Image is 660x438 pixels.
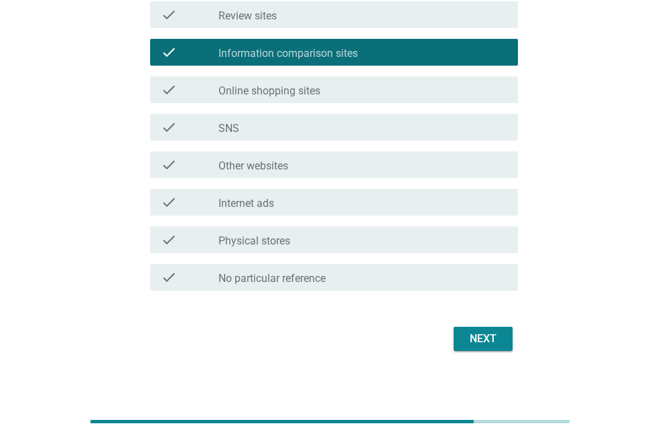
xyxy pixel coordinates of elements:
i: check [161,157,177,173]
label: Other websites [218,159,288,173]
label: Information comparison sites [218,47,358,60]
i: check [161,44,177,60]
i: check [161,82,177,98]
i: check [161,269,177,285]
label: SNS [218,122,239,135]
button: Next [454,327,513,351]
label: Internet ads [218,197,274,210]
label: Online shopping sites [218,84,320,98]
label: Review sites [218,9,277,23]
div: Next [464,331,502,347]
i: check [161,194,177,210]
i: check [161,232,177,248]
label: Physical stores [218,234,290,248]
i: check [161,119,177,135]
label: No particular reference [218,272,326,285]
i: check [161,7,177,23]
